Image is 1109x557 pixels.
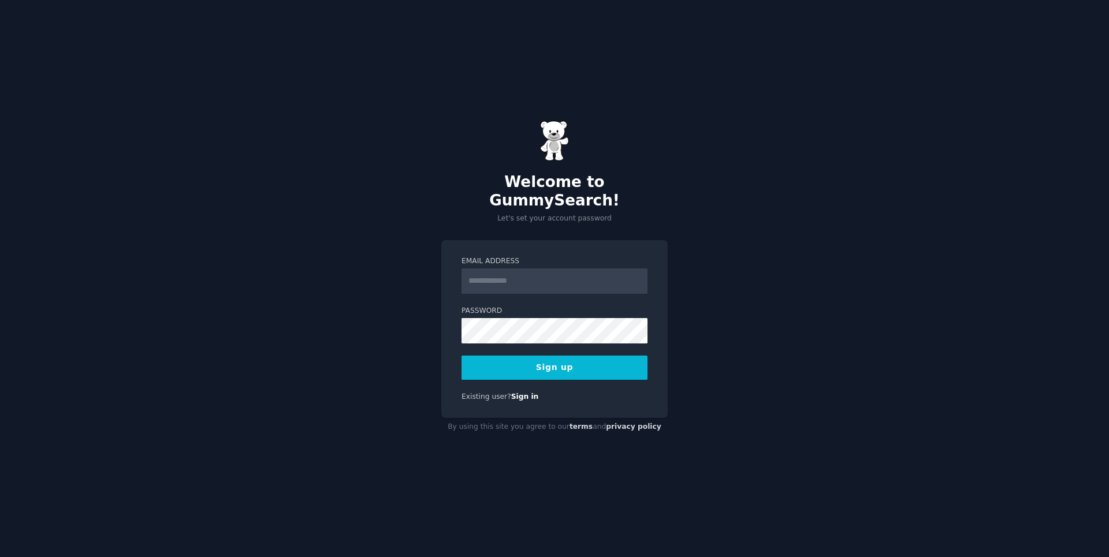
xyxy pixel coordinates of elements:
h2: Welcome to GummySearch! [441,173,668,210]
label: Password [462,306,647,316]
label: Email Address [462,256,647,267]
button: Sign up [462,356,647,380]
img: Gummy Bear [540,121,569,161]
div: By using this site you agree to our and [441,418,668,436]
p: Let's set your account password [441,214,668,224]
a: privacy policy [606,423,661,431]
a: Sign in [511,392,539,401]
a: terms [570,423,593,431]
span: Existing user? [462,392,511,401]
